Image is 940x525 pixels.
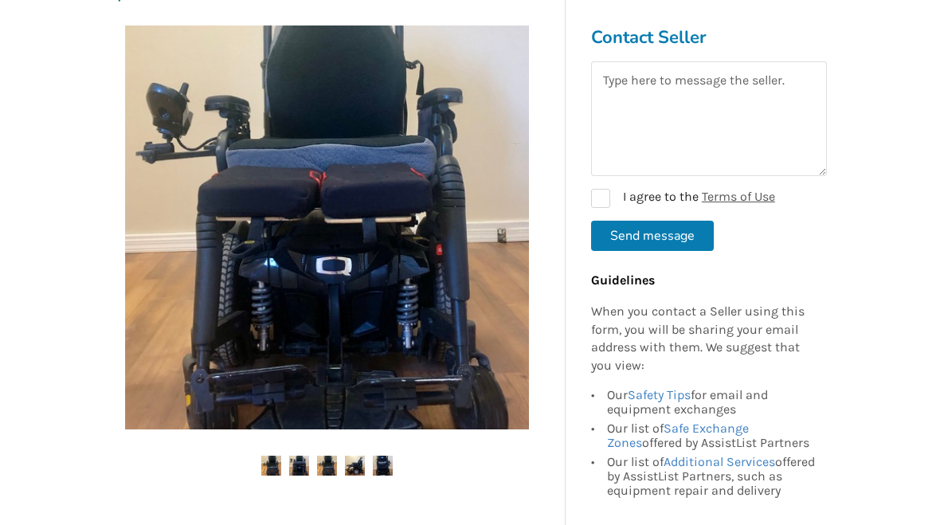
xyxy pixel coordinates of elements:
div: Our list of offered by AssistList Partners, such as equipment repair and delivery [607,453,819,498]
img: quantum q6 edge 2.0 power wheelchair-wheelchair-mobility-abbotsford-assistlist-listing [261,456,281,476]
a: Terms of Use [702,189,775,204]
p: When you contact a Seller using this form, you will be sharing your email address with them. We s... [591,303,819,375]
div: Our for email and equipment exchanges [607,388,819,419]
button: Send message [591,221,714,251]
img: quantum q6 edge 2.0 power wheelchair-wheelchair-mobility-abbotsford-assistlist-listing [289,456,309,476]
img: quantum q6 edge 2.0 power wheelchair-wheelchair-mobility-abbotsford-assistlist-listing [345,456,365,476]
img: quantum q6 edge 2.0 power wheelchair-wheelchair-mobility-abbotsford-assistlist-listing [373,456,393,476]
b: Guidelines [591,272,655,288]
a: Safety Tips [628,387,691,402]
div: Our list of offered by AssistList Partners [607,419,819,453]
label: I agree to the [591,189,775,208]
a: Additional Services [664,454,775,469]
a: Safe Exchange Zones [607,421,749,450]
img: quantum q6 edge 2.0 power wheelchair-wheelchair-mobility-abbotsford-assistlist-listing [317,456,337,476]
h3: Contact Seller [591,26,827,49]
